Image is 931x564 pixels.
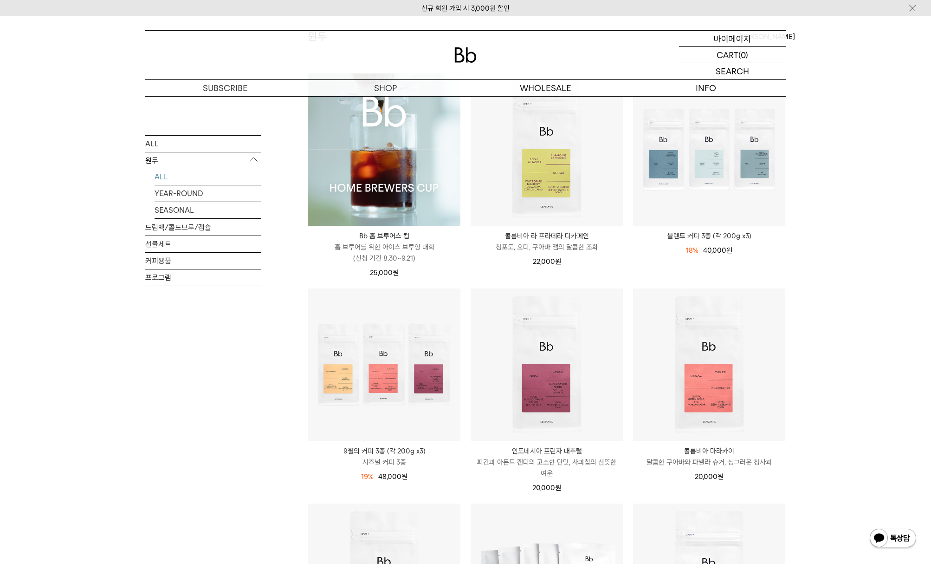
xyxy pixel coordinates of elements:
[695,472,724,481] span: 20,000
[145,135,261,151] a: ALL
[393,269,399,277] span: 원
[465,97,626,112] a: 도매 서비스
[714,31,751,46] p: 마이페이지
[633,73,785,226] img: 블렌드 커피 3종 (각 200g x3)
[626,80,786,96] p: INFO
[633,230,785,242] a: 블렌드 커피 3종 (각 200g x3)
[308,230,460,242] p: Bb 홈 브루어스 컵
[421,4,510,13] a: 신규 회원 가입 시 3,000원 할인
[361,471,374,482] div: 19%
[465,80,626,96] p: WHOLESALE
[305,80,465,96] a: SHOP
[471,230,623,253] a: 콜롬비아 라 프라데라 디카페인 청포도, 오디, 구아바 잼의 달콤한 조화
[471,446,623,457] p: 인도네시아 프린자 내추럴
[686,245,698,256] div: 18%
[555,257,561,266] span: 원
[718,472,724,481] span: 원
[869,528,917,550] img: 카카오톡 채널 1:1 채팅 버튼
[308,446,460,457] p: 9월의 커피 3종 (각 200g x3)
[716,63,749,79] p: SEARCH
[533,257,561,266] span: 22,000
[633,457,785,468] p: 달콤한 구아바와 파넬라 슈거, 싱그러운 청사과
[308,242,460,264] p: 홈 브루어를 위한 아이스 브루잉 대회 (신청 기간 8.30~9.21)
[679,31,786,47] a: 마이페이지
[145,236,261,252] a: 선물세트
[370,269,399,277] span: 25,000
[145,269,261,285] a: 프로그램
[308,446,460,468] a: 9월의 커피 3종 (각 200g x3) 시즈널 커피 3종
[145,219,261,235] a: 드립백/콜드브루/캡슐
[471,289,623,441] img: 인도네시아 프린자 내추럴
[633,446,785,468] a: 콜롬비아 마라카이 달콤한 구아바와 파넬라 슈거, 싱그러운 청사과
[145,152,261,169] p: 원두
[401,472,407,481] span: 원
[308,73,460,226] img: Bb 홈 브루어스 컵
[738,47,748,63] p: (0)
[471,73,623,226] img: 콜롬비아 라 프라데라 디카페인
[471,446,623,479] a: 인도네시아 프린자 내추럴 피칸과 아몬드 캔디의 고소한 단맛, 사과칩의 산뜻한 여운
[703,246,732,255] span: 40,000
[633,289,785,441] img: 콜롬비아 마라카이
[378,472,407,481] span: 48,000
[308,289,460,441] img: 9월의 커피 3종 (각 200g x3)
[155,168,261,184] a: ALL
[308,457,460,468] p: 시즈널 커피 3종
[471,457,623,479] p: 피칸과 아몬드 캔디의 고소한 단맛, 사과칩의 산뜻한 여운
[471,230,623,242] p: 콜롬비아 라 프라데라 디카페인
[308,230,460,264] a: Bb 홈 브루어스 컵 홈 브루어를 위한 아이스 브루잉 대회(신청 기간 8.30~9.21)
[679,47,786,63] a: CART (0)
[633,446,785,457] p: 콜롬비아 마라카이
[454,47,477,63] img: 로고
[532,484,561,492] span: 20,000
[145,252,261,269] a: 커피용품
[145,80,305,96] a: SUBSCRIBE
[726,246,732,255] span: 원
[155,185,261,201] a: YEAR-ROUND
[155,202,261,218] a: SEASONAL
[555,484,561,492] span: 원
[717,47,738,63] p: CART
[471,242,623,253] p: 청포도, 오디, 구아바 잼의 달콤한 조화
